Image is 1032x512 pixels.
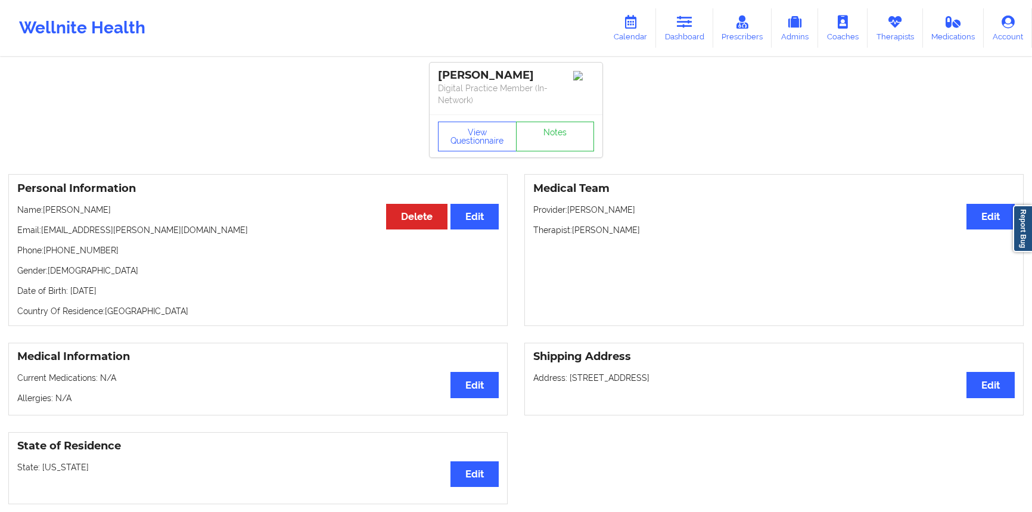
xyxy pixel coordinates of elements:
button: Edit [966,372,1015,398]
p: Digital Practice Member (In-Network) [438,82,594,106]
p: Date of Birth: [DATE] [17,285,499,297]
div: [PERSON_NAME] [438,69,594,82]
h3: State of Residence [17,439,499,453]
a: Coaches [818,8,868,48]
p: Phone: [PHONE_NUMBER] [17,244,499,256]
img: Image%2Fplaceholer-image.png [573,71,594,80]
p: Address: [STREET_ADDRESS] [533,372,1015,384]
p: State: [US_STATE] [17,461,499,473]
a: Report Bug [1013,205,1032,252]
button: Edit [450,372,499,398]
button: View Questionnaire [438,122,517,151]
a: Admins [772,8,818,48]
p: Current Medications: N/A [17,372,499,384]
a: Account [984,8,1032,48]
h3: Shipping Address [533,350,1015,364]
a: Medications [923,8,984,48]
h3: Medical Team [533,182,1015,196]
h3: Medical Information [17,350,499,364]
p: Allergies: N/A [17,392,499,404]
button: Edit [450,204,499,229]
a: Therapists [868,8,923,48]
a: Prescribers [713,8,772,48]
p: Email: [EMAIL_ADDRESS][PERSON_NAME][DOMAIN_NAME] [17,224,499,236]
button: Edit [450,461,499,487]
p: Country Of Residence: [GEOGRAPHIC_DATA] [17,305,499,317]
p: Gender: [DEMOGRAPHIC_DATA] [17,265,499,277]
p: Provider: [PERSON_NAME] [533,204,1015,216]
button: Delete [386,204,447,229]
a: Dashboard [656,8,713,48]
h3: Personal Information [17,182,499,196]
a: Calendar [605,8,656,48]
p: Therapist: [PERSON_NAME] [533,224,1015,236]
button: Edit [966,204,1015,229]
a: Notes [516,122,595,151]
p: Name: [PERSON_NAME] [17,204,499,216]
